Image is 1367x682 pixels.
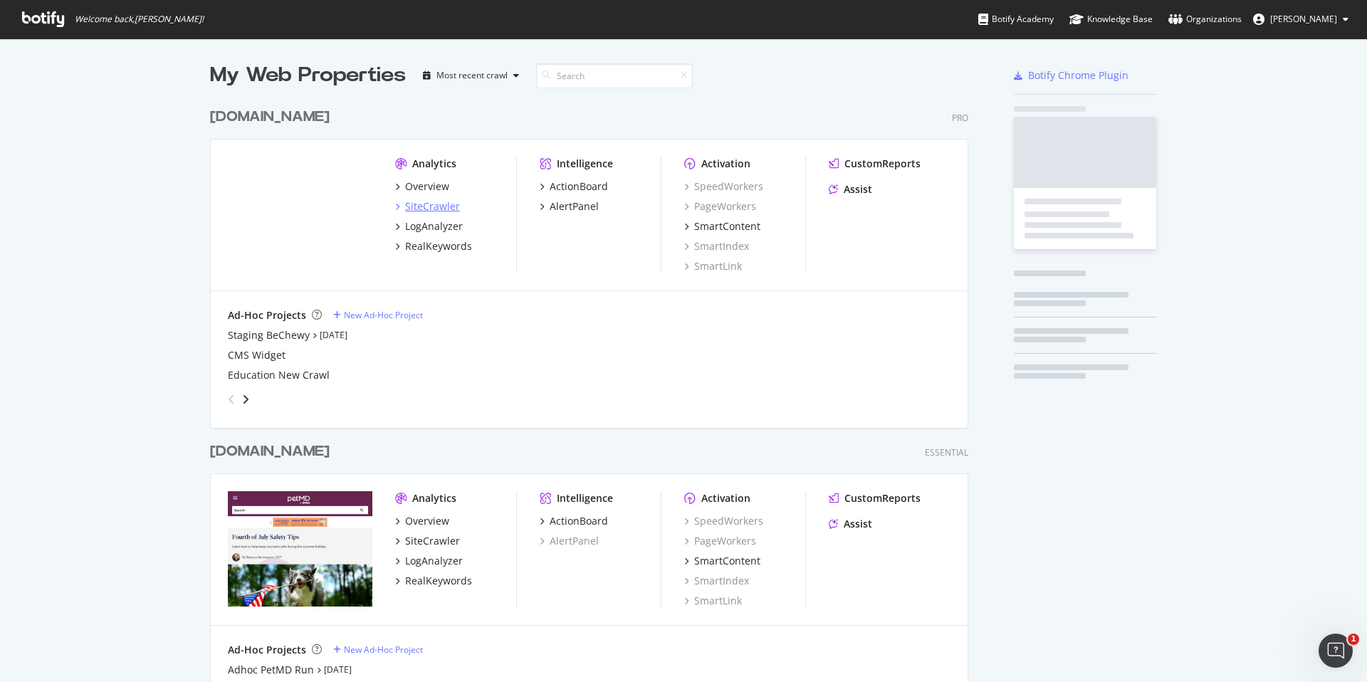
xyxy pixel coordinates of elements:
div: Assist [844,182,872,196]
div: New Ad-Hoc Project [344,309,423,321]
div: Assist [844,517,872,531]
a: AlertPanel [540,534,599,548]
div: Analytics [412,157,456,171]
a: SmartContent [684,554,760,568]
a: CustomReports [829,157,921,171]
div: SiteCrawler [405,534,460,548]
a: New Ad-Hoc Project [333,309,423,321]
a: SmartIndex [684,239,749,253]
a: SmartLink [684,594,742,608]
iframe: Intercom live chat [1319,634,1353,668]
div: RealKeywords [405,574,472,588]
div: [DOMAIN_NAME] [210,107,330,127]
div: LogAnalyzer [405,219,463,234]
div: Overview [405,179,449,194]
div: Botify Chrome Plugin [1028,68,1128,83]
div: RealKeywords [405,239,472,253]
div: CustomReports [844,157,921,171]
div: Ad-Hoc Projects [228,308,306,322]
a: Overview [395,514,449,528]
a: SmartIndex [684,574,749,588]
div: Knowledge Base [1069,12,1153,26]
a: PageWorkers [684,534,756,548]
div: AlertPanel [550,199,599,214]
div: Botify Academy [978,12,1054,26]
a: Adhoc PetMD Run [228,663,314,677]
a: SiteCrawler [395,199,460,214]
div: SmartContent [694,219,760,234]
div: Overview [405,514,449,528]
a: SmartLink [684,259,742,273]
div: Analytics [412,491,456,505]
div: angle-right [241,392,251,406]
a: ActionBoard [540,179,608,194]
div: Activation [701,157,750,171]
div: ActionBoard [550,514,608,528]
div: My Web Properties [210,61,406,90]
div: angle-left [222,388,241,411]
a: LogAnalyzer [395,219,463,234]
div: Essential [925,446,968,458]
a: PageWorkers [684,199,756,214]
a: SpeedWorkers [684,514,763,528]
button: Most recent crawl [417,64,525,87]
a: Assist [829,182,872,196]
a: [DATE] [324,663,352,676]
div: Organizations [1168,12,1242,26]
a: AlertPanel [540,199,599,214]
div: CustomReports [844,491,921,505]
a: New Ad-Hoc Project [333,644,423,656]
a: SiteCrawler [395,534,460,548]
div: Ad-Hoc Projects [228,643,306,657]
div: ActionBoard [550,179,608,194]
a: [DATE] [320,329,347,341]
div: SmartContent [694,554,760,568]
div: Intelligence [557,157,613,171]
a: Botify Chrome Plugin [1014,68,1128,83]
a: Overview [395,179,449,194]
div: Intelligence [557,491,613,505]
a: Assist [829,517,872,531]
a: RealKeywords [395,239,472,253]
a: SpeedWorkers [684,179,763,194]
div: Activation [701,491,750,505]
a: Staging BeChewy [228,328,310,342]
div: SiteCrawler [405,199,460,214]
a: RealKeywords [395,574,472,588]
span: Alex Klein [1270,13,1337,25]
a: LogAnalyzer [395,554,463,568]
a: ActionBoard [540,514,608,528]
div: New Ad-Hoc Project [344,644,423,656]
input: Search [536,63,693,88]
a: [DOMAIN_NAME] [210,441,335,462]
img: www.petmd.com [228,491,372,607]
span: 1 [1348,634,1359,645]
div: LogAnalyzer [405,554,463,568]
a: [DOMAIN_NAME] [210,107,335,127]
a: CMS Widget [228,348,286,362]
img: www.chewy.com [228,157,372,272]
span: Welcome back, [PERSON_NAME] ! [75,14,204,25]
a: CustomReports [829,491,921,505]
div: Most recent crawl [436,71,508,80]
div: [DOMAIN_NAME] [210,441,330,462]
div: Pro [952,112,968,124]
a: Education New Crawl [228,368,330,382]
a: SmartContent [684,219,760,234]
button: [PERSON_NAME] [1242,8,1360,31]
